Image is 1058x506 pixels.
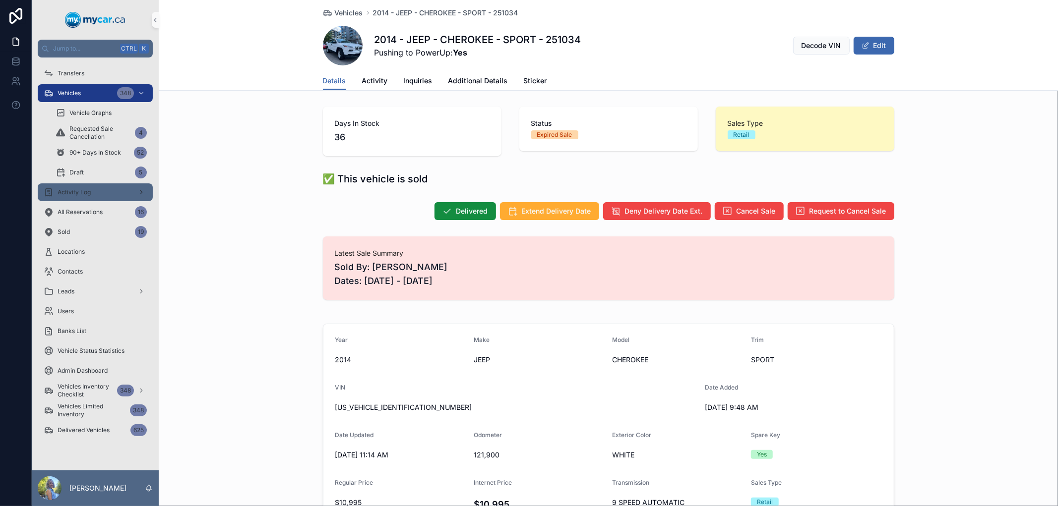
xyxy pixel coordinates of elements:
[613,336,630,343] span: Model
[373,8,518,18] a: 2014 - JEEP - CHEROKEE - SPORT - 251034
[793,37,850,55] button: Decode VIN
[335,336,348,343] span: Year
[751,355,882,365] span: SPORT
[323,8,363,18] a: Vehicles
[58,208,103,216] span: All Reservations
[809,206,886,216] span: Request to Cancel Sale
[58,248,85,256] span: Locations
[58,89,81,97] span: Vehicles
[134,147,147,159] div: 52
[335,130,490,144] span: 36
[38,243,153,261] a: Locations
[50,104,153,122] a: Vehicle Graphs
[453,48,468,57] strong: Yes
[335,479,373,486] span: Regular Price
[58,327,86,335] span: Banks List
[335,384,346,391] span: VIN
[58,228,70,236] span: Sold
[474,479,512,486] span: Internet Price
[335,248,882,258] span: Latest Sale Summary
[435,202,496,220] button: Delivered
[737,206,776,216] span: Cancel Sale
[50,144,153,162] a: 90+ Days In Stock52
[335,431,374,439] span: Date Updated
[69,483,126,493] p: [PERSON_NAME]
[38,302,153,320] a: Users
[705,384,738,391] span: Date Added
[38,64,153,82] a: Transfers
[38,421,153,439] a: Delivered Vehicles625
[38,322,153,340] a: Banks List
[50,124,153,142] a: Requested Sale Cancellation4
[135,226,147,238] div: 19
[474,355,605,365] span: JEEP
[757,450,767,459] div: Yes
[531,118,686,128] span: Status
[58,268,83,276] span: Contacts
[374,47,581,58] span: Pushing to PowerUp:
[58,426,110,434] span: Delivered Vehicles
[734,130,749,139] div: Retail
[728,118,882,128] span: Sales Type
[751,336,764,343] span: Trim
[323,72,346,91] a: Details
[335,8,363,18] span: Vehicles
[58,188,91,196] span: Activity Log
[38,203,153,221] a: All Reservations16
[120,44,138,54] span: Ctrl
[135,206,147,218] div: 16
[524,76,547,86] span: Sticker
[705,402,836,412] span: [DATE] 9:48 AM
[500,202,599,220] button: Extend Delivery Date
[474,431,502,439] span: Odometer
[38,282,153,300] a: Leads
[854,37,894,55] button: Edit
[448,76,508,86] span: Additional Details
[715,202,784,220] button: Cancel Sale
[335,450,466,460] span: [DATE] 11:14 AM
[58,69,84,77] span: Transfers
[362,72,388,92] a: Activity
[38,40,153,57] button: Jump to...CtrlK
[135,127,147,139] div: 4
[613,450,743,460] span: WHITE
[135,167,147,178] div: 5
[58,307,74,315] span: Users
[38,263,153,281] a: Contacts
[38,183,153,201] a: Activity Log
[130,424,147,436] div: 625
[404,72,433,92] a: Inquiries
[625,206,703,216] span: Deny Delivery Date Ext.
[323,76,346,86] span: Details
[456,206,488,216] span: Delivered
[524,72,547,92] a: Sticker
[58,367,108,375] span: Admin Dashboard
[69,149,121,157] span: 90+ Days In Stock
[603,202,711,220] button: Deny Delivery Date Ext.
[474,336,490,343] span: Make
[788,202,894,220] button: Request to Cancel Sale
[751,431,780,439] span: Spare Key
[32,57,159,452] div: scrollable content
[38,401,153,419] a: Vehicles Limited Inventory348
[802,41,841,51] span: Decode VIN
[613,355,743,365] span: CHEROKEE
[474,450,605,460] span: 121,900
[613,431,652,439] span: Exterior Color
[404,76,433,86] span: Inquiries
[69,109,112,117] span: Vehicle Graphs
[335,402,697,412] span: [US_VEHICLE_IDENTIFICATION_NUMBER]
[117,385,134,396] div: 348
[362,76,388,86] span: Activity
[613,479,650,486] span: Transmission
[38,223,153,241] a: Sold19
[117,87,134,99] div: 348
[374,33,581,47] h1: 2014 - JEEP - CHEROKEE - SPORT - 251034
[335,260,882,288] span: Sold By: [PERSON_NAME] Dates: [DATE] - [DATE]
[323,172,428,186] h1: ✅ This vehicle is sold
[69,125,131,141] span: Requested Sale Cancellation
[38,362,153,380] a: Admin Dashboard
[58,383,113,398] span: Vehicles Inventory Checklist
[38,382,153,399] a: Vehicles Inventory Checklist348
